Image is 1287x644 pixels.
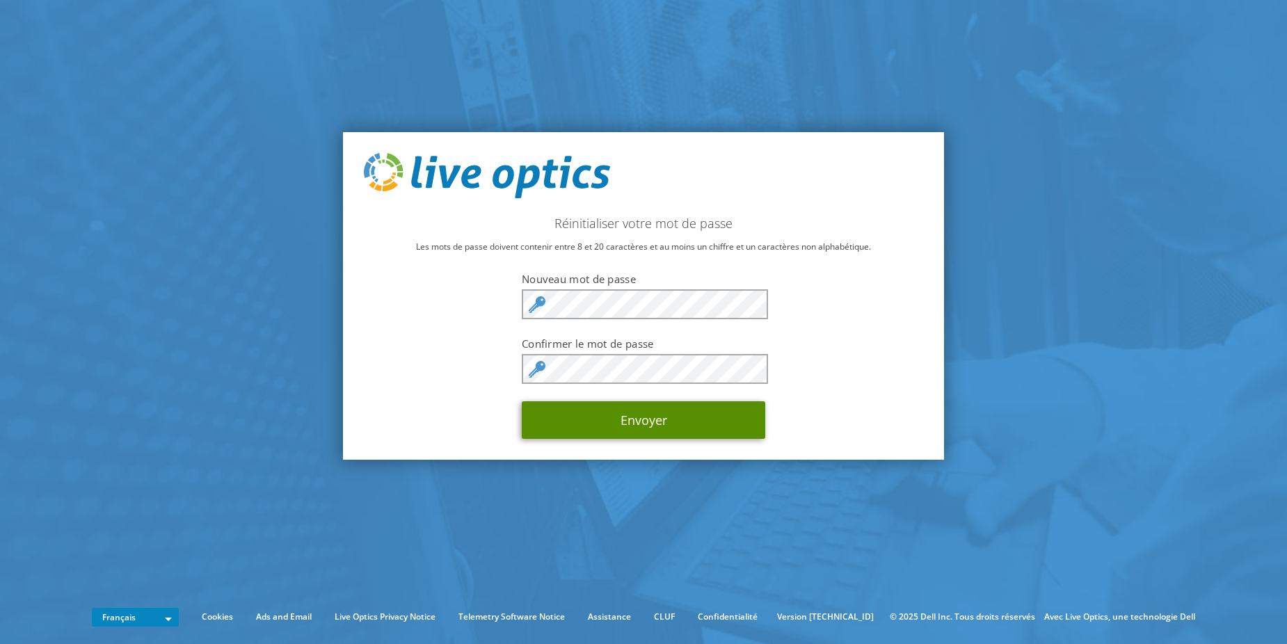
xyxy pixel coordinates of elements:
li: Version [TECHNICAL_ID] [770,609,881,625]
a: Telemetry Software Notice [448,609,575,625]
button: Envoyer [522,401,765,439]
a: Ads and Email [246,609,322,625]
h2: Réinitialiser votre mot de passe [364,216,923,231]
p: Les mots de passe doivent contenir entre 8 et 20 caractères et au moins un chiffre et un caractèr... [364,239,923,255]
a: Cookies [191,609,243,625]
a: Live Optics Privacy Notice [324,609,446,625]
li: Avec Live Optics, une technologie Dell [1044,609,1195,625]
a: Confidentialité [687,609,768,625]
label: Nouveau mot de passe [522,272,765,286]
li: © 2025 Dell Inc. Tous droits réservés [883,609,1042,625]
a: Assistance [577,609,641,625]
img: live_optics_svg.svg [364,153,610,199]
label: Confirmer le mot de passe [522,337,765,351]
a: CLUF [643,609,685,625]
